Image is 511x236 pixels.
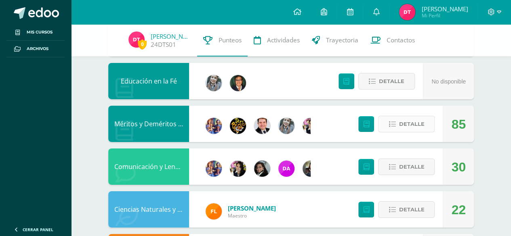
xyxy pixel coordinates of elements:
[326,36,358,44] span: Trayectoria
[108,106,189,142] div: Méritos y Deméritos 6to. Primaria ¨B¨
[206,203,222,219] img: 00e92e5268842a5da8ad8efe5964f981.png
[138,39,147,49] span: 0
[254,161,270,177] img: 7bd163c6daa573cac875167af135d202.png
[451,192,466,228] div: 22
[27,29,53,36] span: Mis cursos
[248,24,306,56] a: Actividades
[230,75,246,91] img: 941e3438b01450ad37795ac5485d303e.png
[399,4,415,20] img: 71abf2bd482ea5c0124037d671430b91.png
[303,161,319,177] img: f727c7009b8e908c37d274233f9e6ae1.png
[228,212,276,219] span: Maestro
[108,63,189,99] div: Educación en la Fé
[108,191,189,228] div: Ciencias Naturales y Tecnología
[379,74,404,89] span: Detalle
[278,118,294,134] img: cba4c69ace659ae4cf02a5761d9a2473.png
[206,118,222,134] img: 3f4c0a665c62760dc8d25f6423ebedea.png
[206,75,222,91] img: cba4c69ace659ae4cf02a5761d9a2473.png
[254,118,270,134] img: 57933e79c0f622885edf5cfea874362b.png
[303,118,319,134] img: 282f7266d1216b456af8b3d5ef4bcc50.png
[23,227,53,232] span: Cerrar panel
[278,161,294,177] img: 20293396c123fa1d0be50d4fd90c658f.png
[151,32,191,40] a: [PERSON_NAME]
[387,36,415,44] span: Contactos
[421,5,468,13] span: [PERSON_NAME]
[399,117,424,132] span: Detalle
[219,36,242,44] span: Punteos
[451,106,466,142] div: 85
[230,118,246,134] img: eda3c0d1caa5ac1a520cf0290d7c6ae4.png
[364,24,421,56] a: Contactos
[399,159,424,174] span: Detalle
[378,159,435,175] button: Detalle
[306,24,364,56] a: Trayectoria
[358,73,415,90] button: Detalle
[206,161,222,177] img: 3f4c0a665c62760dc8d25f6423ebedea.png
[421,12,468,19] span: Mi Perfil
[399,202,424,217] span: Detalle
[27,46,48,52] span: Archivos
[451,149,466,185] div: 30
[128,31,145,48] img: 71abf2bd482ea5c0124037d671430b91.png
[6,41,65,57] a: Archivos
[230,161,246,177] img: 282f7266d1216b456af8b3d5ef4bcc50.png
[6,24,65,41] a: Mis cursos
[228,204,276,212] span: [PERSON_NAME]
[378,116,435,132] button: Detalle
[431,78,466,85] span: No disponible
[197,24,248,56] a: Punteos
[108,148,189,185] div: Comunicación y Lenguaje L.3 (Inglés y Laboratorio)
[267,36,300,44] span: Actividades
[151,40,176,49] a: 24DTS01
[378,201,435,218] button: Detalle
